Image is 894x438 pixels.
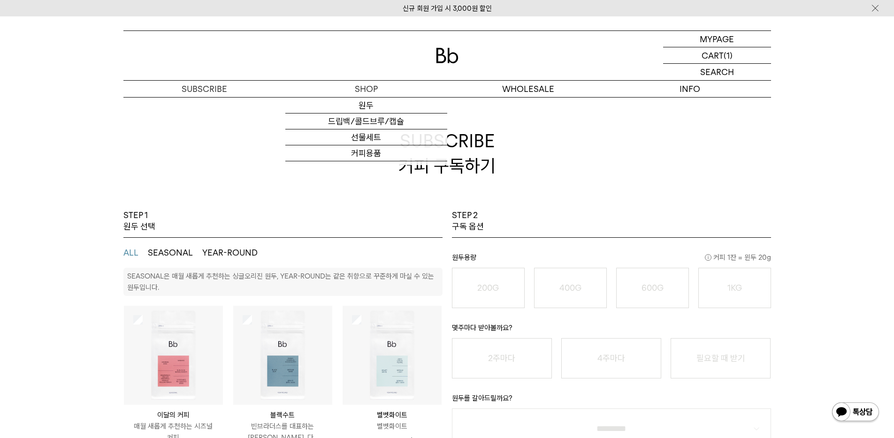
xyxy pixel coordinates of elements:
[233,306,332,405] img: 상품이미지
[403,4,492,13] a: 신규 회원 가입 시 3,000원 할인
[700,64,734,80] p: SEARCH
[343,409,442,421] p: 벨벳화이트
[561,338,661,378] button: 4주마다
[285,81,447,97] a: SHOP
[452,393,771,408] p: 원두를 갈아드릴까요?
[343,306,442,405] img: 상품이미지
[702,47,724,63] p: CART
[727,283,742,293] o: 1KG
[233,409,332,421] p: 블랙수트
[148,247,193,258] button: SEASONAL
[447,81,609,97] p: WHOLESALE
[285,161,447,177] a: 프로그램
[123,97,771,210] h2: SUBSCRIBE 커피 구독하기
[452,322,771,338] p: 몇주마다 받아볼까요?
[705,252,771,263] span: 커피 1잔 = 윈두 20g
[124,409,223,421] p: 이달의 커피
[202,247,258,258] button: YEAR-ROUND
[127,272,434,292] p: SEASONAL은 매월 새롭게 추천하는 싱글오리진 원두, YEAR-ROUND는 같은 취향으로 꾸준하게 마실 수 있는 원두입니다.
[698,268,771,308] button: 1KG
[285,113,447,129] a: 드립백/콜드브루/캡슐
[663,47,771,64] a: CART (1)
[452,252,771,268] p: 원두용량
[609,81,771,97] p: INFO
[452,268,525,308] button: 200G
[452,210,484,233] p: STEP 2 구독 옵션
[724,47,733,63] p: (1)
[477,283,499,293] o: 200G
[616,268,689,308] button: 600G
[831,401,880,424] img: 카카오톡 채널 1:1 채팅 버튼
[452,338,552,378] button: 2주마다
[642,283,664,293] o: 600G
[123,247,138,258] button: ALL
[700,31,734,47] p: MYPAGE
[123,81,285,97] a: SUBSCRIBE
[343,421,442,432] p: 벨벳화이트
[559,283,581,293] o: 400G
[285,129,447,145] a: 선물세트
[671,338,771,378] button: 필요할 때 받기
[534,268,607,308] button: 400G
[123,210,155,233] p: STEP 1 원두 선택
[663,31,771,47] a: MYPAGE
[124,306,223,405] img: 상품이미지
[285,145,447,161] a: 커피용품
[285,98,447,113] a: 원두
[436,48,458,63] img: 로고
